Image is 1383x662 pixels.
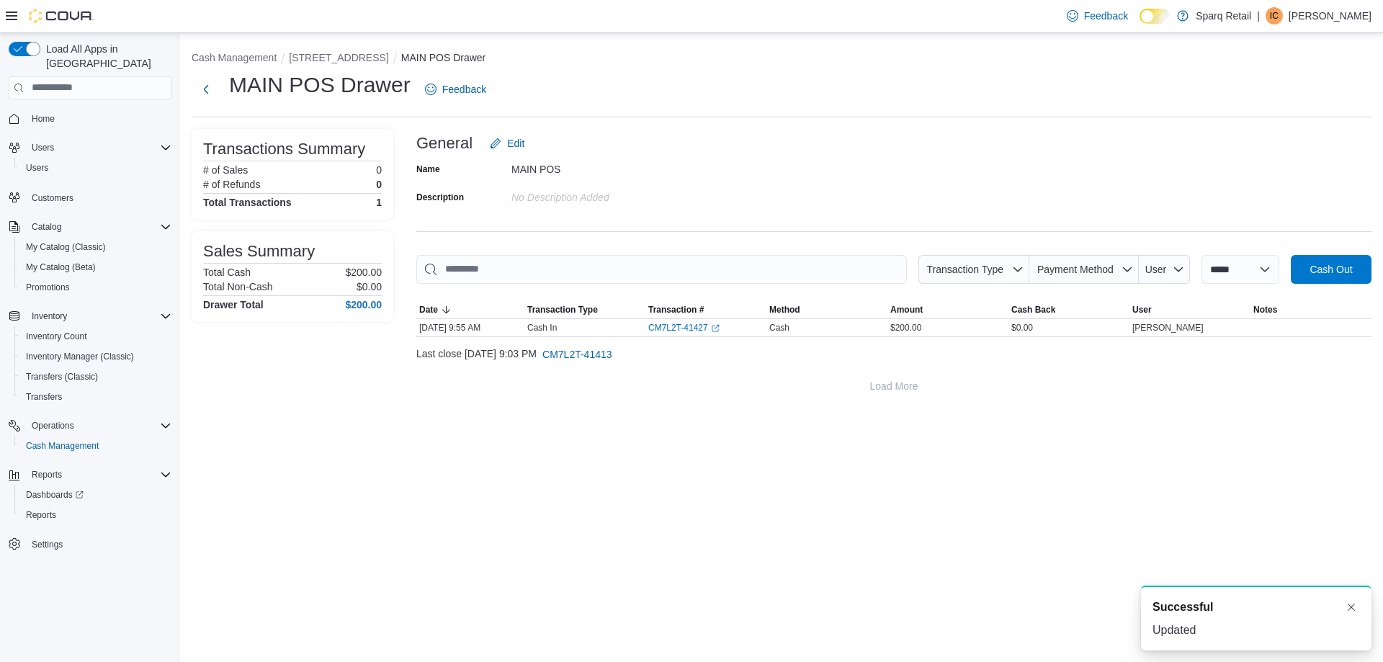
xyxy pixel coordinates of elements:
[20,506,171,524] span: Reports
[3,138,177,158] button: Users
[1343,599,1360,616] button: Dismiss toast
[511,186,704,203] div: No Description added
[14,277,177,298] button: Promotions
[203,299,264,310] h4: Drawer Total
[524,301,645,318] button: Transaction Type
[416,372,1371,401] button: Load More
[20,279,76,296] a: Promotions
[1266,7,1283,24] div: Isaac Castromayor
[345,299,382,310] h4: $200.00
[1132,304,1152,316] span: User
[14,326,177,346] button: Inventory Count
[527,322,557,334] p: Cash In
[26,535,171,553] span: Settings
[20,238,171,256] span: My Catalog (Classic)
[26,331,87,342] span: Inventory Count
[890,304,923,316] span: Amount
[376,179,382,190] p: 0
[1289,7,1371,24] p: [PERSON_NAME]
[203,281,273,292] h6: Total Non-Cash
[26,241,106,253] span: My Catalog (Classic)
[14,257,177,277] button: My Catalog (Beta)
[3,416,177,436] button: Operations
[1140,9,1170,24] input: Dark Mode
[20,437,171,455] span: Cash Management
[1139,255,1190,284] button: User
[14,237,177,257] button: My Catalog (Classic)
[20,368,171,385] span: Transfers (Classic)
[26,308,73,325] button: Inventory
[32,469,62,480] span: Reports
[511,158,704,175] div: MAIN POS
[648,304,704,316] span: Transaction #
[192,75,220,104] button: Next
[376,164,382,176] p: 0
[769,322,789,334] span: Cash
[203,164,248,176] h6: # of Sales
[26,261,96,273] span: My Catalog (Beta)
[416,319,524,336] div: [DATE] 9:55 AM
[20,159,54,176] a: Users
[20,328,171,345] span: Inventory Count
[26,162,48,174] span: Users
[14,158,177,178] button: Users
[26,189,79,207] a: Customers
[507,136,524,151] span: Edit
[32,221,61,233] span: Catalog
[26,351,134,362] span: Inventory Manager (Classic)
[1132,322,1204,334] span: [PERSON_NAME]
[1008,319,1129,336] div: $0.00
[1037,264,1114,275] span: Payment Method
[401,52,485,63] button: MAIN POS Drawer
[1145,264,1167,275] span: User
[1196,7,1251,24] p: Sparq Retail
[416,192,464,203] label: Description
[20,259,102,276] a: My Catalog (Beta)
[26,218,171,236] span: Catalog
[289,52,388,63] button: [STREET_ADDRESS]
[416,255,907,284] input: This is a search bar. As you type, the results lower in the page will automatically filter.
[1129,301,1250,318] button: User
[26,139,171,156] span: Users
[20,328,93,345] a: Inventory Count
[3,534,177,555] button: Settings
[32,192,73,204] span: Customers
[32,539,63,550] span: Settings
[1011,304,1055,316] span: Cash Back
[376,197,382,208] h4: 1
[345,267,382,278] p: $200.00
[32,420,74,431] span: Operations
[203,243,315,260] h3: Sales Summary
[229,71,411,99] h1: MAIN POS Drawer
[26,282,70,293] span: Promotions
[537,340,618,369] button: CM7L2T-41413
[3,306,177,326] button: Inventory
[26,417,80,434] button: Operations
[20,388,171,406] span: Transfers
[203,267,251,278] h6: Total Cash
[14,346,177,367] button: Inventory Manager (Classic)
[14,485,177,505] a: Dashboards
[20,506,62,524] a: Reports
[645,301,766,318] button: Transaction #
[26,308,171,325] span: Inventory
[26,489,84,501] span: Dashboards
[3,217,177,237] button: Catalog
[203,140,365,158] h3: Transactions Summary
[20,368,104,385] a: Transfers (Classic)
[26,536,68,553] a: Settings
[648,322,720,334] a: CM7L2T-41427External link
[419,304,438,316] span: Date
[766,301,887,318] button: Method
[416,135,473,152] h3: General
[442,82,486,97] span: Feedback
[711,324,720,333] svg: External link
[887,301,1008,318] button: Amount
[203,179,260,190] h6: # of Refunds
[1270,7,1279,24] span: IC
[1152,599,1213,616] span: Successful
[20,348,140,365] a: Inventory Manager (Classic)
[32,310,67,322] span: Inventory
[26,371,98,383] span: Transfers (Classic)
